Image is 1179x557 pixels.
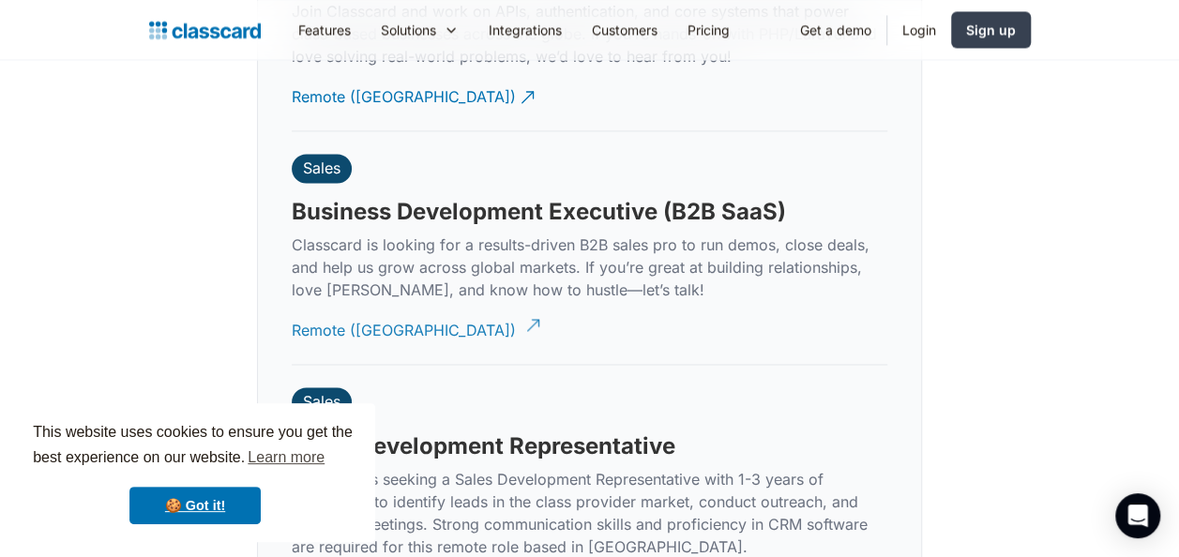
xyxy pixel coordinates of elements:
[149,17,261,43] a: home
[292,233,887,301] p: Classcard is looking for a results-driven B2B sales pro to run demos, close deals, and help us gr...
[673,8,745,51] a: Pricing
[292,198,786,226] h3: Business Development Executive (B2B SaaS)
[33,421,357,472] span: This website uses cookies to ensure you get the best experience on our website.
[966,20,1016,39] div: Sign up
[283,8,366,51] a: Features
[245,444,327,472] a: learn more about cookies
[292,305,537,356] a: Remote ([GEOGRAPHIC_DATA])
[381,20,436,39] div: Solutions
[951,11,1031,48] a: Sign up
[15,403,375,542] div: cookieconsent
[292,71,516,108] div: Remote ([GEOGRAPHIC_DATA])
[129,487,261,524] a: dismiss cookie message
[785,8,886,51] a: Get a demo
[292,71,537,123] a: Remote ([GEOGRAPHIC_DATA])
[303,158,340,177] div: Sales
[292,431,675,459] h3: Sales Development Representative
[474,8,577,51] a: Integrations
[1115,493,1160,538] div: Open Intercom Messenger
[887,8,951,51] a: Login
[577,8,673,51] a: Customers
[366,8,474,51] div: Solutions
[292,467,887,557] p: Classcard is seeking a Sales Development Representative with 1-3 years of experience to identify ...
[303,392,340,411] div: Sales
[292,305,516,341] div: Remote ([GEOGRAPHIC_DATA])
